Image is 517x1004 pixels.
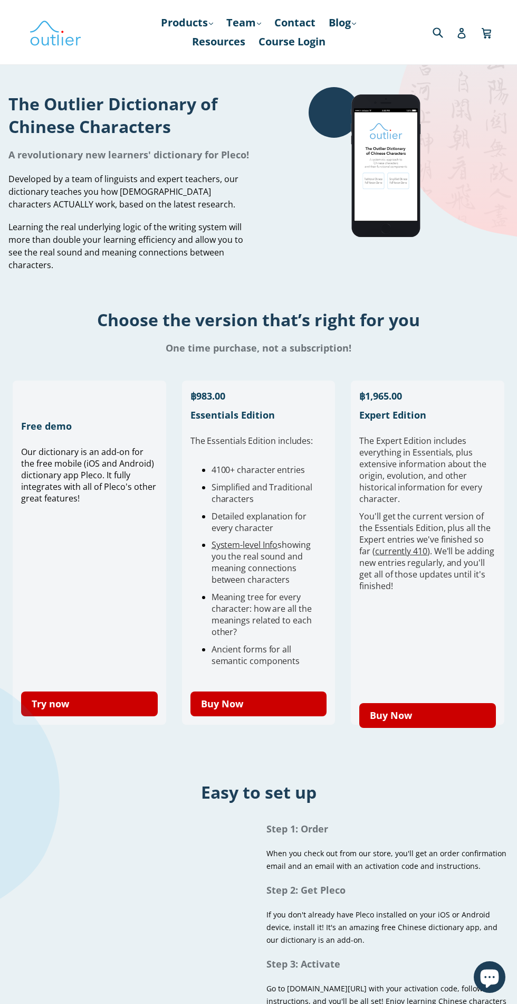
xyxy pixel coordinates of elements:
[190,390,225,402] span: ฿983.00
[190,435,313,447] span: The Essentials Edition includes:
[375,545,427,557] a: currently 410
[8,173,238,210] span: Developed by a team of linguists and expert teachers, our dictionary teaches you how [DEMOGRAPHIC...
[266,848,506,871] span: When you check out from our store, you'll get an order confirmation email and an email with an ac...
[190,692,327,716] a: Buy Now
[8,817,251,953] iframe: Embedded Youtube Video
[323,13,361,32] a: Blog
[212,643,300,667] span: Ancient forms for all semantic components
[8,92,251,138] h1: The Outlier Dictionary of Chinese Characters
[212,591,312,638] span: Meaning tree for every character: how are all the meanings related to each other?
[21,446,156,504] span: Our dictionary is an add-on for the free mobile (iOS and Android) dictionary app Pleco. It fully ...
[212,539,311,585] span: showing you the real sound and meaning connections between characters
[266,822,509,835] h1: Step 1: Order
[221,13,266,32] a: Team
[266,958,509,970] h1: Step 3: Activate
[8,148,251,161] h1: A revolutionary new learners' dictionary for Pleco!
[359,435,466,458] span: The Expert Edition includes e
[359,703,496,728] a: Buy Now
[156,13,218,32] a: Products
[21,420,158,432] h1: Free demo
[266,884,509,896] h1: Step 2: Get Pleco
[269,13,321,32] a: Contact
[187,32,251,51] a: Resources
[190,409,327,421] h1: Essentials Edition
[430,21,459,43] input: Search
[359,390,402,402] span: ฿1,965.00
[212,510,307,534] span: Detailed explanation for every character
[359,447,486,505] span: verything in Essentials, plus extensive information about the origin, evolution, and other histor...
[471,961,509,996] inbox-online-store-chat: Shopify online store chat
[359,510,494,592] span: You'll get the current version of the Essentials Edition, plus all the Expert entries we've finis...
[359,409,496,421] h1: Expert Edition
[212,464,305,476] span: 4100+ character entries
[212,539,278,551] a: System-level Info
[266,910,497,945] span: If you don't already have Pleco installed on your iOS or Android device, install it! It's an amaz...
[8,221,243,271] span: Learning the real underlying logic of the writing system will more than double your learning effi...
[253,32,331,51] a: Course Login
[212,481,312,505] span: Simplified and Traditional characters
[29,17,82,48] img: Outlier Linguistics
